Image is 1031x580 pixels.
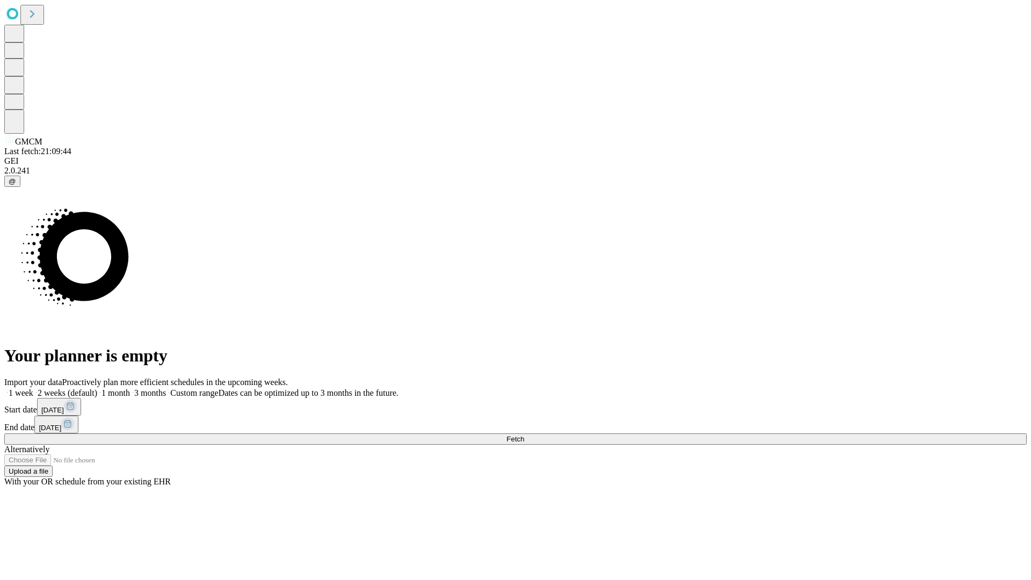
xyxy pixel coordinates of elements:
[4,416,1027,433] div: End date
[9,388,33,397] span: 1 week
[37,398,81,416] button: [DATE]
[9,177,16,185] span: @
[4,166,1027,176] div: 2.0.241
[4,378,62,387] span: Import your data
[41,406,64,414] span: [DATE]
[62,378,288,387] span: Proactively plan more efficient schedules in the upcoming weeks.
[134,388,166,397] span: 3 months
[39,424,61,432] span: [DATE]
[506,435,524,443] span: Fetch
[15,137,42,146] span: GMCM
[4,156,1027,166] div: GEI
[4,477,171,486] span: With your OR schedule from your existing EHR
[34,416,78,433] button: [DATE]
[219,388,398,397] span: Dates can be optimized up to 3 months in the future.
[4,466,53,477] button: Upload a file
[38,388,97,397] span: 2 weeks (default)
[4,346,1027,366] h1: Your planner is empty
[4,398,1027,416] div: Start date
[4,445,49,454] span: Alternatively
[170,388,218,397] span: Custom range
[101,388,130,397] span: 1 month
[4,147,71,156] span: Last fetch: 21:09:44
[4,433,1027,445] button: Fetch
[4,176,20,187] button: @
